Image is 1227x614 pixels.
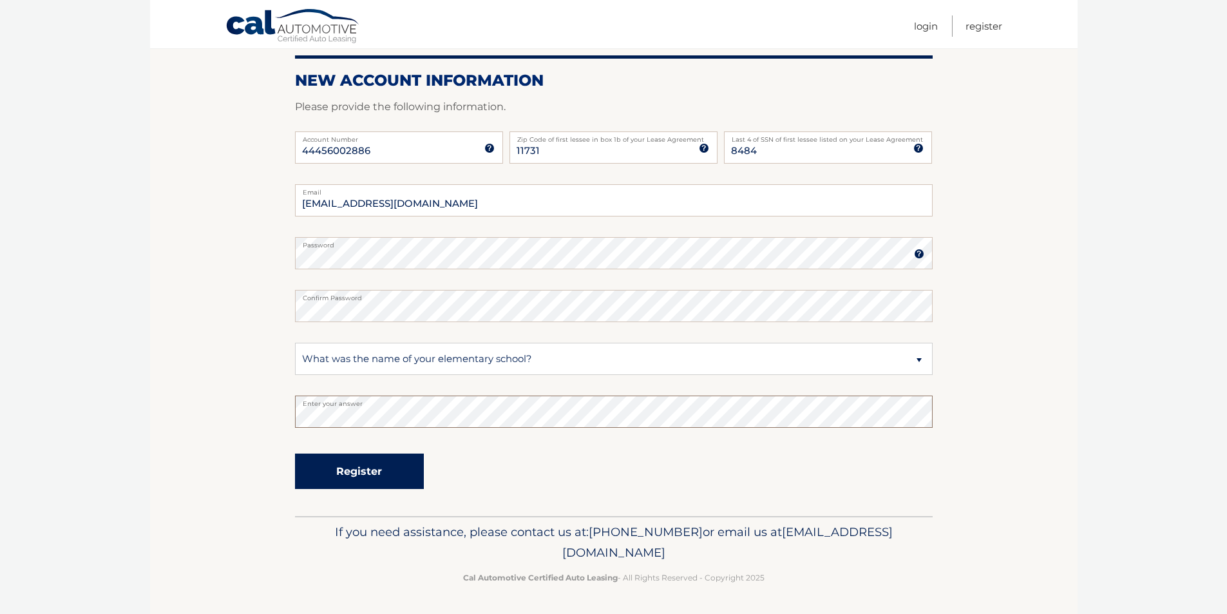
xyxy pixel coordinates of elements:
[295,131,503,164] input: Account Number
[295,454,424,489] button: Register
[303,571,924,584] p: - All Rights Reserved - Copyright 2025
[295,184,933,195] label: Email
[295,396,933,406] label: Enter your answer
[699,143,709,153] img: tooltip.svg
[295,98,933,116] p: Please provide the following information.
[724,131,932,142] label: Last 4 of SSN of first lessee listed on your Lease Agreement
[295,71,933,90] h2: New Account Information
[914,15,938,37] a: Login
[509,131,718,142] label: Zip Code of first lessee in box 1b of your Lease Agreement
[914,249,924,259] img: tooltip.svg
[484,143,495,153] img: tooltip.svg
[295,237,933,247] label: Password
[463,573,618,582] strong: Cal Automotive Certified Auto Leasing
[562,524,893,560] span: [EMAIL_ADDRESS][DOMAIN_NAME]
[295,131,503,142] label: Account Number
[589,524,703,539] span: [PHONE_NUMBER]
[913,143,924,153] img: tooltip.svg
[295,290,933,300] label: Confirm Password
[225,8,361,46] a: Cal Automotive
[509,131,718,164] input: Zip Code
[303,522,924,563] p: If you need assistance, please contact us at: or email us at
[965,15,1002,37] a: Register
[295,184,933,216] input: Email
[724,131,932,164] input: SSN or EIN (last 4 digits only)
